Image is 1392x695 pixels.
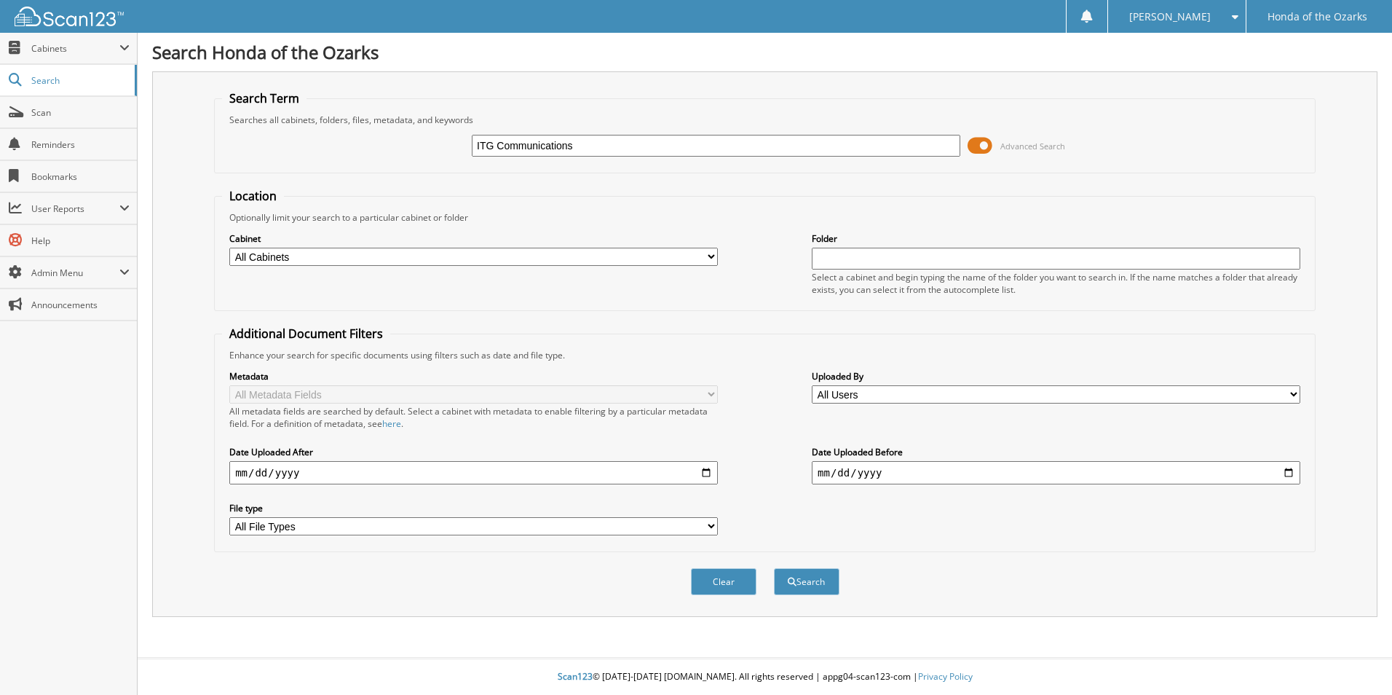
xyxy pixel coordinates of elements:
[1319,625,1392,695] iframe: Chat Widget
[229,446,718,458] label: Date Uploaded After
[222,114,1308,126] div: Searches all cabinets, folders, files, metadata, and keywords
[15,7,124,26] img: scan123-logo-white.svg
[229,405,718,430] div: All metadata fields are searched by default. Select a cabinet with metadata to enable filtering b...
[31,42,119,55] span: Cabinets
[152,40,1377,64] h1: Search Honda of the Ozarks
[812,232,1300,245] label: Folder
[812,271,1300,296] div: Select a cabinet and begin typing the name of the folder you want to search in. If the name match...
[31,138,130,151] span: Reminders
[229,370,718,382] label: Metadata
[222,349,1308,361] div: Enhance your search for specific documents using filters such as date and file type.
[812,461,1300,484] input: end
[1000,141,1065,152] span: Advanced Search
[382,417,401,430] a: here
[31,106,130,119] span: Scan
[222,211,1308,224] div: Optionally limit your search to a particular cabinet or folder
[229,502,718,514] label: File type
[138,659,1392,695] div: © [DATE]-[DATE] [DOMAIN_NAME]. All rights reserved | appg04-scan123-com |
[1129,12,1211,21] span: [PERSON_NAME]
[812,446,1300,458] label: Date Uploaded Before
[229,461,718,484] input: start
[918,670,973,683] a: Privacy Policy
[691,568,756,595] button: Clear
[229,232,718,245] label: Cabinet
[31,299,130,311] span: Announcements
[222,326,390,342] legend: Additional Document Filters
[558,670,593,683] span: Scan123
[812,370,1300,382] label: Uploaded By
[31,170,130,183] span: Bookmarks
[31,203,119,215] span: User Reports
[31,74,127,87] span: Search
[222,188,284,204] legend: Location
[1268,12,1367,21] span: Honda of the Ozarks
[774,568,839,595] button: Search
[222,90,307,106] legend: Search Term
[31,267,119,279] span: Admin Menu
[31,235,130,247] span: Help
